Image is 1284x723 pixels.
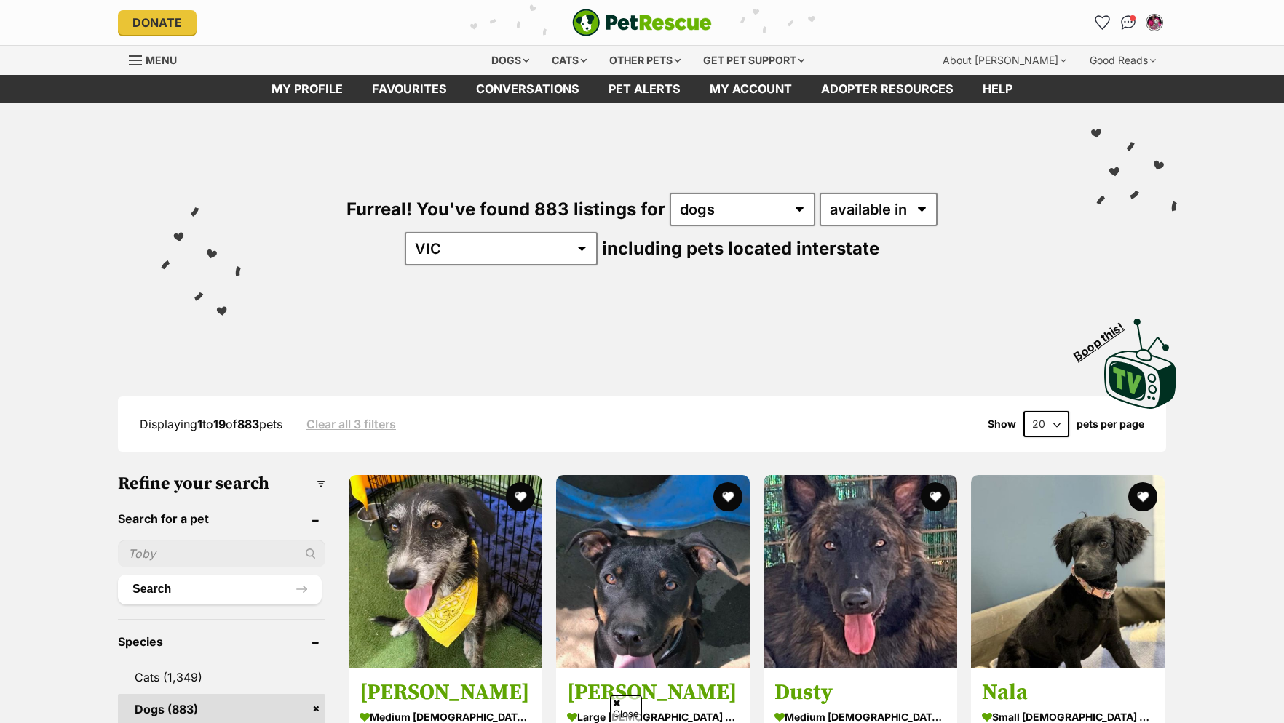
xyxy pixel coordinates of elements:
[1079,46,1166,75] div: Good Reads
[572,9,712,36] img: logo-e224e6f780fb5917bec1dbf3a21bbac754714ae5b6737aabdf751b685950b380.svg
[257,75,357,103] a: My profile
[542,46,597,75] div: Cats
[118,474,325,494] h3: Refine your search
[140,417,282,431] span: Displaying to of pets
[1117,11,1140,34] a: Conversations
[118,540,325,567] input: Toby
[146,54,177,66] span: Menu
[306,418,396,431] a: Clear all 3 filters
[932,46,1077,75] div: About [PERSON_NAME]
[213,417,226,431] strong: 19
[1121,15,1136,30] img: chat-41dd97257d64d25036548639549fe6c8038ab92f7586957e7f3b1b290dea8141.svg
[118,10,197,35] a: Donate
[1090,11,1114,34] a: Favourites
[693,46,815,75] div: Get pet support
[1104,305,1177,412] a: Boop this!
[118,635,325,648] header: Species
[602,238,879,259] span: including pets located interstate
[506,482,535,511] button: favourite
[481,46,539,75] div: Dogs
[807,75,968,103] a: Adopter resources
[118,662,325,692] a: Cats (1,349)
[1128,482,1157,511] button: favourite
[921,482,950,511] button: favourite
[556,475,750,668] img: Lucy - Rottweiler x Australian Kelpie Dog
[988,418,1016,430] span: Show
[594,75,695,103] a: Pet alerts
[1143,11,1166,34] button: My account
[1104,319,1177,409] img: PetRescue TV logo
[461,75,594,103] a: conversations
[237,417,259,431] strong: 883
[774,679,946,707] h3: Dusty
[118,512,325,525] header: Search for a pet
[360,679,531,707] h3: [PERSON_NAME]
[1090,11,1166,34] ul: Account quick links
[346,199,665,220] span: Furreal! You've found 883 listings for
[713,482,742,511] button: favourite
[1077,418,1144,430] label: pets per page
[971,475,1165,668] img: Nala - Poodle (Toy) Dog
[357,75,461,103] a: Favourites
[1147,15,1162,30] img: Zoey Close profile pic
[982,679,1154,707] h3: Nala
[118,575,322,604] button: Search
[129,46,187,72] a: Menu
[349,475,542,668] img: Brandt - Australian Kelpie x Border Collie x Irish Wolfhound Dog
[567,679,739,707] h3: [PERSON_NAME]
[695,75,807,103] a: My account
[764,475,957,668] img: Dusty - Dutch Shepherd Dog
[968,75,1027,103] a: Help
[197,417,202,431] strong: 1
[1071,311,1138,363] span: Boop this!
[599,46,691,75] div: Other pets
[610,695,642,721] span: Close
[572,9,712,36] a: PetRescue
